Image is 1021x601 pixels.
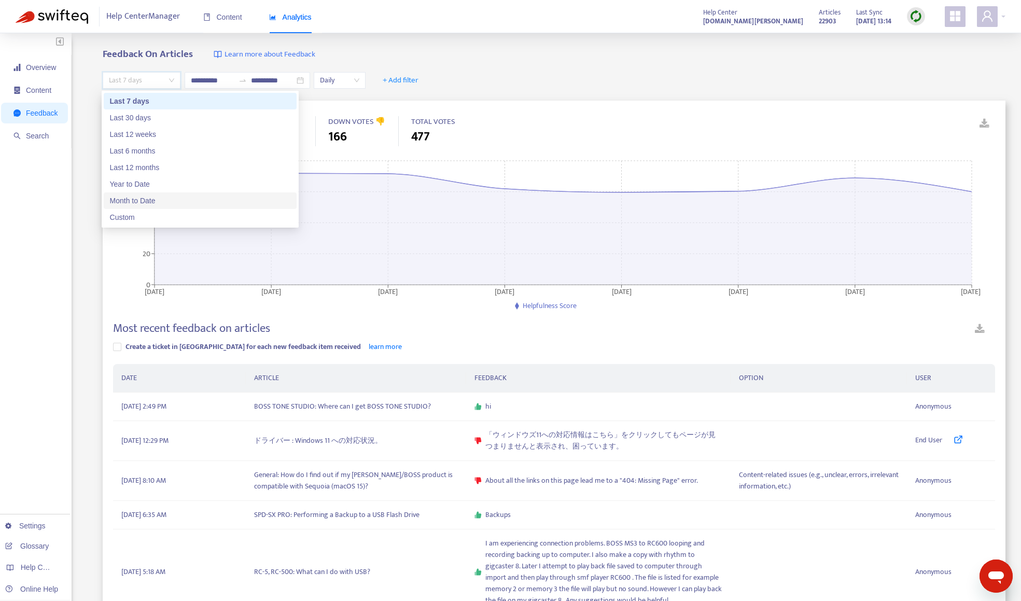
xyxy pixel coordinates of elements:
a: Learn more about Feedback [214,49,315,61]
span: Analytics [269,13,312,21]
span: Create a ticket in [GEOGRAPHIC_DATA] for each new feedback item received [125,341,361,353]
span: 166 [328,128,347,146]
div: Last 7 days [104,93,297,109]
span: Feedback [26,109,58,117]
td: BOSS TONE STUDIO: Where can I get BOSS TONE STUDIO? [246,393,466,421]
img: sync.dc5367851b00ba804db3.png [910,10,922,23]
div: Last 6 months [104,143,297,159]
span: Help Center Manager [106,7,180,26]
div: Last 12 months [110,162,290,173]
span: 「ウィンドウズ11への対応情報はこちら」をクリックしてもページが見つまりませんと表示され、困っています。 [485,429,722,452]
span: Last 7 days [109,73,174,88]
strong: [DOMAIN_NAME][PERSON_NAME] [703,16,803,27]
span: dislike [474,477,482,484]
div: Month to Date [110,195,290,206]
span: Last Sync [856,7,883,18]
span: hi [485,401,491,412]
span: message [13,109,21,117]
div: Last 12 months [104,159,297,176]
div: Last 12 weeks [110,129,290,140]
span: area-chart [269,13,276,21]
h4: Most recent feedback on articles [113,322,270,336]
div: Year to Date [104,176,297,192]
span: [DATE] 12:29 PM [121,435,169,446]
tspan: [DATE] [262,285,282,297]
span: signal [13,64,21,71]
div: Custom [110,212,290,223]
span: About all the links on this page lead me to a "404: Missing Page" error. [485,475,698,486]
span: Anonymous [915,566,952,578]
span: TOTAL VOTES [411,115,455,128]
a: Glossary [5,542,49,550]
a: Settings [5,522,46,530]
span: swap-right [239,76,247,85]
a: [DOMAIN_NAME][PERSON_NAME] [703,15,803,27]
strong: 22903 [819,16,836,27]
span: to [239,76,247,85]
span: Overview [26,63,56,72]
div: Last 7 days [110,95,290,107]
iframe: メッセージングウィンドウを開くボタン [980,560,1013,593]
th: USER [907,364,995,393]
span: Content [26,86,51,94]
span: Helpfulness Score [523,300,577,312]
span: [DATE] 6:35 AM [121,509,166,521]
tspan: [DATE] [495,285,515,297]
span: Daily [320,73,359,88]
th: ARTICLE [246,364,466,393]
img: Swifteq [16,9,88,24]
div: Last 6 months [110,145,290,157]
tspan: 20 [143,248,150,260]
tspan: [DATE] [961,285,981,297]
span: DOWN VOTES 👎 [328,115,385,128]
th: DATE [113,364,245,393]
td: ドライバー : Windows 11 への対応状況。 [246,421,466,461]
tspan: [DATE] [845,285,865,297]
button: + Add filter [375,72,426,89]
span: Search [26,132,49,140]
div: Last 30 days [110,112,290,123]
span: Help Center [703,7,737,18]
tspan: 40 [142,217,150,229]
span: End User [915,435,942,447]
th: FEEDBACK [466,364,731,393]
span: [DATE] 2:49 PM [121,401,166,412]
span: Learn more about Feedback [225,49,315,61]
span: like [474,568,482,576]
span: 477 [411,128,430,146]
span: [DATE] 5:18 AM [121,566,165,578]
span: [DATE] 8:10 AM [121,475,166,486]
img: image-link [214,50,222,59]
span: Anonymous [915,401,952,412]
span: Content-related issues (e.g., unclear, errors, irrelevant information, etc.) [739,469,899,492]
span: Anonymous [915,509,952,521]
span: user [981,10,994,22]
span: Anonymous [915,475,952,486]
b: Feedback On Articles [103,46,193,62]
span: Backups [485,509,511,521]
tspan: [DATE] [145,285,164,297]
span: book [203,13,211,21]
div: Custom [104,209,297,226]
div: Last 12 weeks [104,126,297,143]
a: Online Help [5,585,58,593]
span: + Add filter [383,74,418,87]
span: appstore [949,10,961,22]
div: Last 30 days [104,109,297,126]
span: Articles [819,7,841,18]
td: SPD-SX PRO: Performing a Backup to a USB Flash Drive [246,501,466,529]
span: dislike [474,437,482,444]
th: OPTION [731,364,907,393]
tspan: [DATE] [612,285,632,297]
div: Year to Date [110,178,290,190]
td: General: How do I find out if my [PERSON_NAME]/BOSS product is compatible with Sequoia (macOS 15)? [246,461,466,501]
tspan: [DATE] [729,285,748,297]
tspan: [DATE] [379,285,398,297]
span: like [474,403,482,410]
span: like [474,511,482,519]
div: Month to Date [104,192,297,209]
span: container [13,87,21,94]
a: learn more [369,341,402,353]
tspan: 0 [146,278,150,290]
span: search [13,132,21,139]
